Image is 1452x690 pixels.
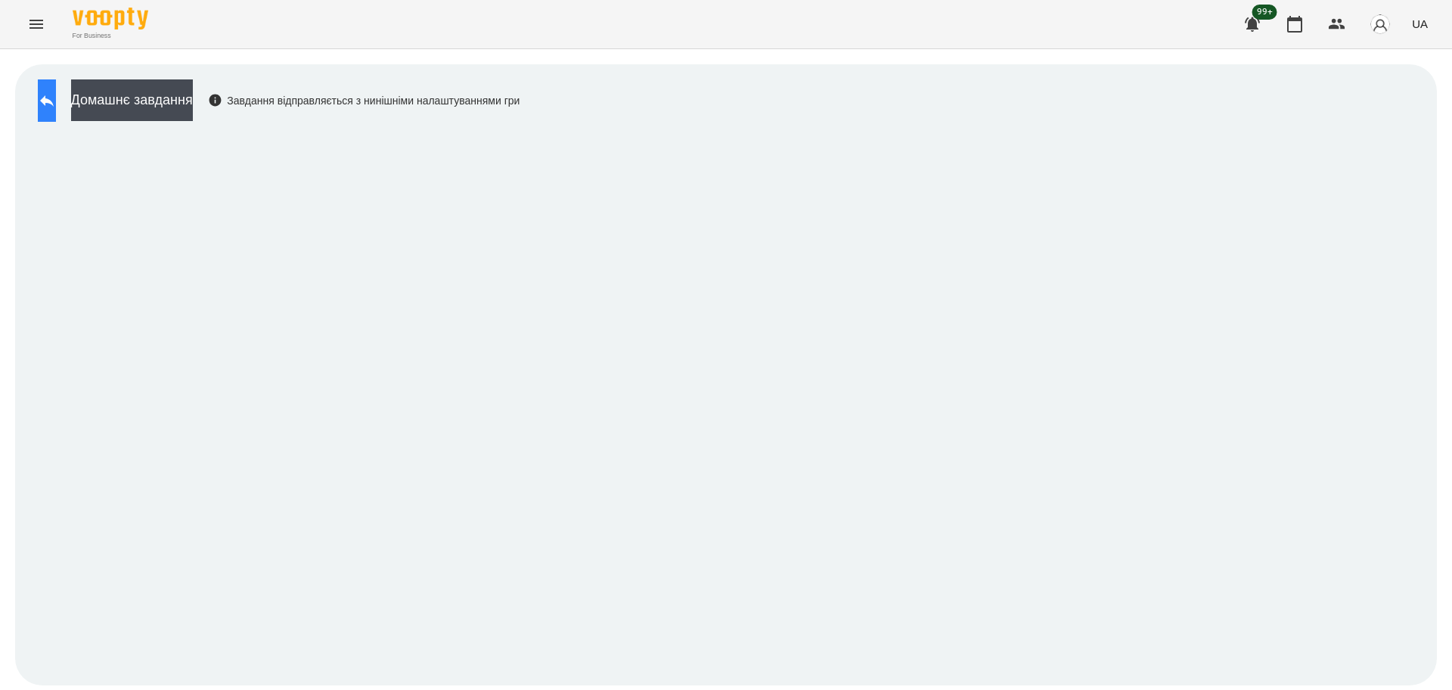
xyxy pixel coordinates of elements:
button: Menu [18,6,54,42]
img: avatar_s.png [1370,14,1391,35]
span: UA [1412,16,1428,32]
div: Завдання відправляється з нинішніми налаштуваннями гри [208,93,520,108]
img: Voopty Logo [73,8,148,30]
button: UA [1406,10,1434,38]
span: 99+ [1252,5,1277,20]
span: For Business [73,31,148,41]
button: Домашнє завдання [71,79,193,121]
